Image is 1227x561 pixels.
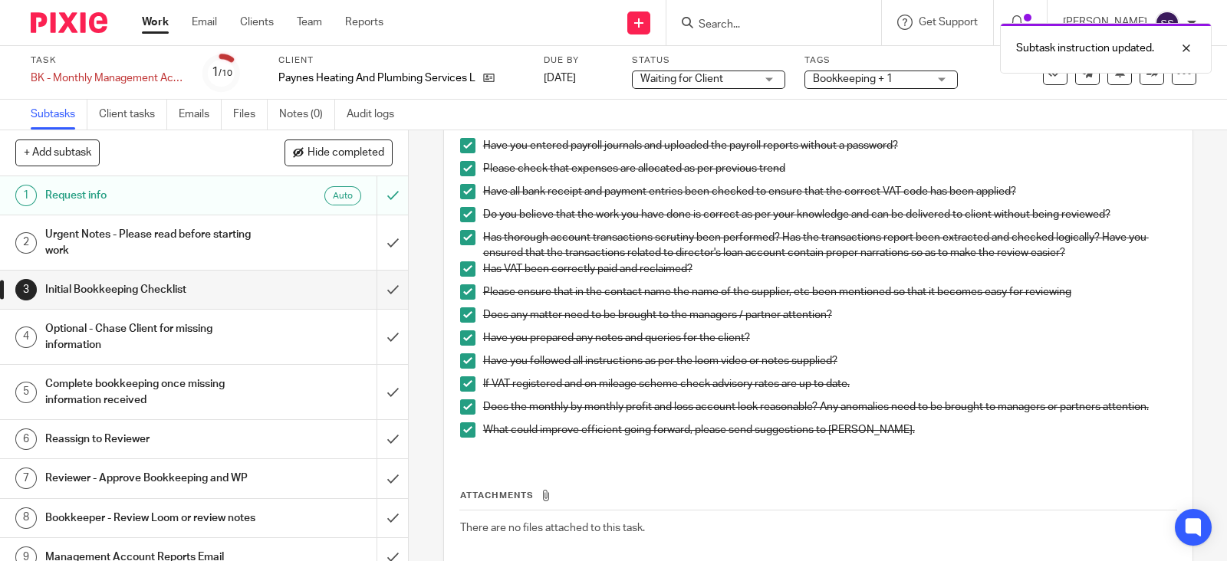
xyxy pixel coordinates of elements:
[483,207,1176,222] p: Do you believe that the work you have done is correct as per your knowledge and can be delivered ...
[460,523,645,533] span: There are no files attached to this task.
[31,12,107,33] img: Pixie
[15,507,37,529] div: 8
[483,330,1176,346] p: Have you prepared any notes and queries for the client?
[483,230,1176,261] p: Has thorough account transactions scrutiny been performed? Has the transactions report been extra...
[460,491,534,500] span: Attachments
[483,399,1176,415] p: Does the monthly by monthly profit and loss account look reasonable? Any anomalies need to be bro...
[483,161,1176,176] p: Please check that expenses are allocated as per previous trend
[45,223,256,262] h1: Urgent Notes - Please read before starting work
[31,71,184,86] div: BK - Monthly Management Accounts
[813,74,893,84] span: Bookkeeping + 1
[99,100,167,130] a: Client tasks
[15,467,37,489] div: 7
[297,15,322,30] a: Team
[483,184,1176,199] p: Have all bank receipt and payment entries been checked to ensure that the correct VAT code has be...
[219,69,232,77] small: /10
[483,353,1176,369] p: Have you followed all instructions as per the loom video or notes supplied?
[45,507,256,530] h1: Bookkeeper - Review Loom or review notes
[285,139,393,166] button: Hide completed
[483,284,1176,300] p: Please ensure that in the contact name the name of the supplier, etc been mentioned so that it be...
[192,15,217,30] a: Email
[483,307,1176,323] p: Does any matter need to be brought to the managers / partner attention?
[640,74,723,84] span: Waiting for Client
[483,261,1176,277] p: Has VAT been correctly paid and reclaimed?
[345,15,383,30] a: Reports
[15,326,37,348] div: 4
[15,428,37,450] div: 6
[142,15,169,30] a: Work
[483,138,1176,153] p: Have you entered payroll journals and uploaded the payroll reports without a password?
[45,428,256,451] h1: Reassign to Reviewer
[1155,11,1179,35] img: svg%3E
[45,467,256,490] h1: Reviewer - Approve Bookkeeping and WP
[1016,41,1154,56] p: Subtask instruction updated.
[31,54,184,67] label: Task
[15,279,37,300] div: 3
[15,185,37,206] div: 1
[544,73,576,84] span: [DATE]
[45,317,256,356] h1: Optional - Chase Client for missing information
[347,100,406,130] a: Audit logs
[240,15,274,30] a: Clients
[15,232,37,254] div: 2
[233,100,268,130] a: Files
[15,139,100,166] button: + Add subtask
[483,376,1176,392] p: If VAT registered and on mileage scheme check advisory rates are up to date.
[278,71,475,86] p: Paynes Heating And Plumbing Services Limited
[324,186,361,205] div: Auto
[179,100,222,130] a: Emails
[15,382,37,403] div: 5
[279,100,335,130] a: Notes (0)
[278,54,525,67] label: Client
[45,278,256,301] h1: Initial Bookkeeping Checklist
[308,147,384,159] span: Hide completed
[544,54,613,67] label: Due by
[31,100,87,130] a: Subtasks
[483,422,1176,438] p: What could improve efficient going forward, please send suggestions to [PERSON_NAME].
[212,64,232,81] div: 1
[45,184,256,207] h1: Request info
[45,372,256,412] h1: Complete bookkeeping once missing information received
